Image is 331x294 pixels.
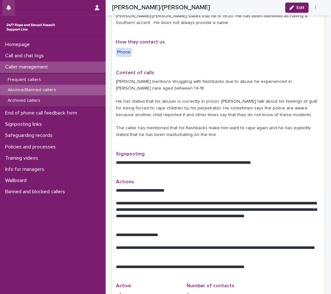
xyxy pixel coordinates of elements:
[3,155,43,161] p: Training videos
[3,144,61,150] p: Policies and processes
[3,64,53,70] p: Caller management
[116,151,145,156] span: Signposting
[187,283,234,288] span: Number of contacts
[116,48,132,57] div: Phone
[3,42,35,48] p: Homepage
[3,121,47,127] p: Signposting links
[3,53,49,59] p: Call and chat logs
[116,78,321,138] p: [PERSON_NAME] mentions struggling with flashbacks due to abuse he experienced in [PERSON_NAME] ca...
[116,13,321,26] p: [PERSON_NAME]/[PERSON_NAME] states that he is 19/20. He has been identified as having a Southern ...
[3,98,45,103] p: Archived callers
[3,178,32,184] p: Wallboard
[116,70,154,75] span: Content of calls
[3,87,61,93] p: Abusive/Banned callers
[285,3,309,13] button: Edit
[5,21,56,34] img: rhQMoQhaT3yELyF149Cw
[3,189,70,195] p: Banned and blocked callers
[3,110,82,116] p: End of phone call feedback form
[296,5,304,10] span: Edit
[116,283,131,288] span: Active
[3,132,58,139] p: Safeguarding records
[116,39,165,44] span: How they contact us
[3,166,49,172] p: Info for managers
[112,4,210,11] h2: [PERSON_NAME]/[PERSON_NAME]
[116,179,134,184] span: Actions
[3,77,46,83] p: Frequent callers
